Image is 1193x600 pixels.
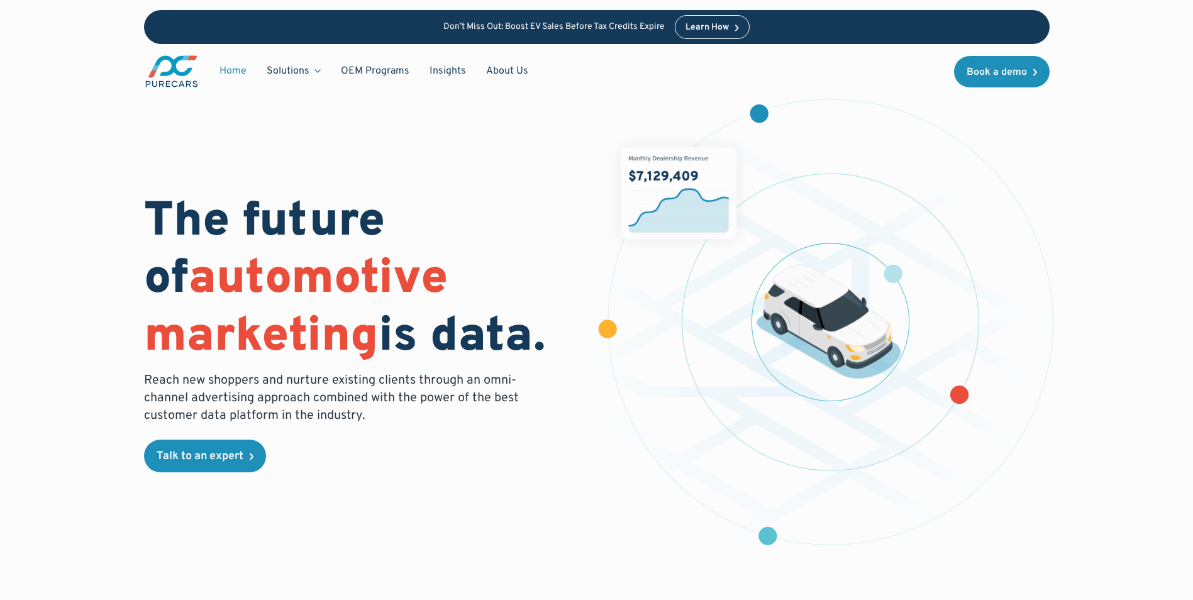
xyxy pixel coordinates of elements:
[144,372,526,425] p: Reach new shoppers and nurture existing clients through an omni-channel advertising approach comb...
[144,194,582,367] h1: The future of is data.
[257,59,331,83] div: Solutions
[144,54,199,89] a: main
[621,147,736,240] img: chart showing monthly dealership revenue of $7m
[209,59,257,83] a: Home
[954,56,1050,87] a: Book a demo
[685,23,729,32] div: Learn How
[756,265,901,379] img: illustration of a vehicle
[476,59,538,83] a: About Us
[675,15,750,39] a: Learn How
[443,22,665,33] p: Don’t Miss Out: Boost EV Sales Before Tax Credits Expire
[157,451,243,462] div: Talk to an expert
[144,54,199,89] img: purecars logo
[144,440,266,472] a: Talk to an expert
[267,64,309,78] div: Solutions
[967,67,1027,77] div: Book a demo
[331,59,419,83] a: OEM Programs
[419,59,476,83] a: Insights
[144,250,448,367] span: automotive marketing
